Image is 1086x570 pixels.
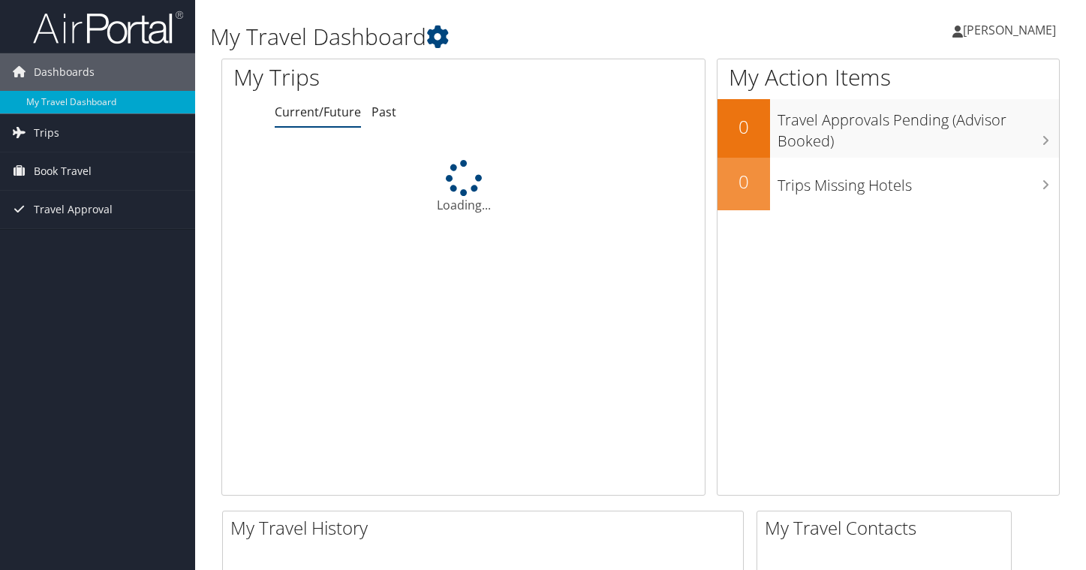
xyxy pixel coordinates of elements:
div: Loading... [222,160,705,214]
h3: Travel Approvals Pending (Advisor Booked) [778,102,1059,152]
a: Current/Future [275,104,361,120]
span: [PERSON_NAME] [963,22,1056,38]
h1: My Action Items [717,62,1059,93]
h1: My Trips [233,62,492,93]
h1: My Travel Dashboard [210,21,784,53]
a: Past [372,104,396,120]
h2: 0 [717,169,770,195]
span: Dashboards [34,53,95,91]
h2: My Travel History [230,515,743,541]
h2: My Travel Contacts [765,515,1011,541]
span: Travel Approval [34,191,113,228]
a: 0Travel Approvals Pending (Advisor Booked) [717,99,1059,157]
a: 0Trips Missing Hotels [717,158,1059,210]
h2: 0 [717,114,770,140]
img: airportal-logo.png [33,10,183,45]
h3: Trips Missing Hotels [778,167,1059,196]
a: [PERSON_NAME] [952,8,1071,53]
span: Trips [34,114,59,152]
span: Book Travel [34,152,92,190]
